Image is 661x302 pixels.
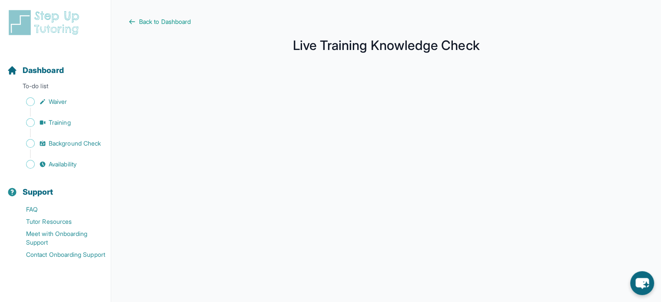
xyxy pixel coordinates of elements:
[23,186,53,198] span: Support
[7,158,111,170] a: Availability
[49,139,101,148] span: Background Check
[7,116,111,129] a: Training
[3,172,107,202] button: Support
[7,64,64,76] a: Dashboard
[630,271,654,295] button: chat-button
[129,40,644,50] h1: Live Training Knowledge Check
[3,50,107,80] button: Dashboard
[7,228,111,249] a: Meet with Onboarding Support
[7,249,111,261] a: Contact Onboarding Support
[129,17,644,26] a: Back to Dashboard
[49,118,71,127] span: Training
[7,137,111,149] a: Background Check
[49,97,67,106] span: Waiver
[49,160,76,169] span: Availability
[7,216,111,228] a: Tutor Resources
[7,203,111,216] a: FAQ
[139,17,191,26] span: Back to Dashboard
[7,9,84,37] img: logo
[3,82,107,94] p: To-do list
[7,96,111,108] a: Waiver
[23,64,64,76] span: Dashboard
